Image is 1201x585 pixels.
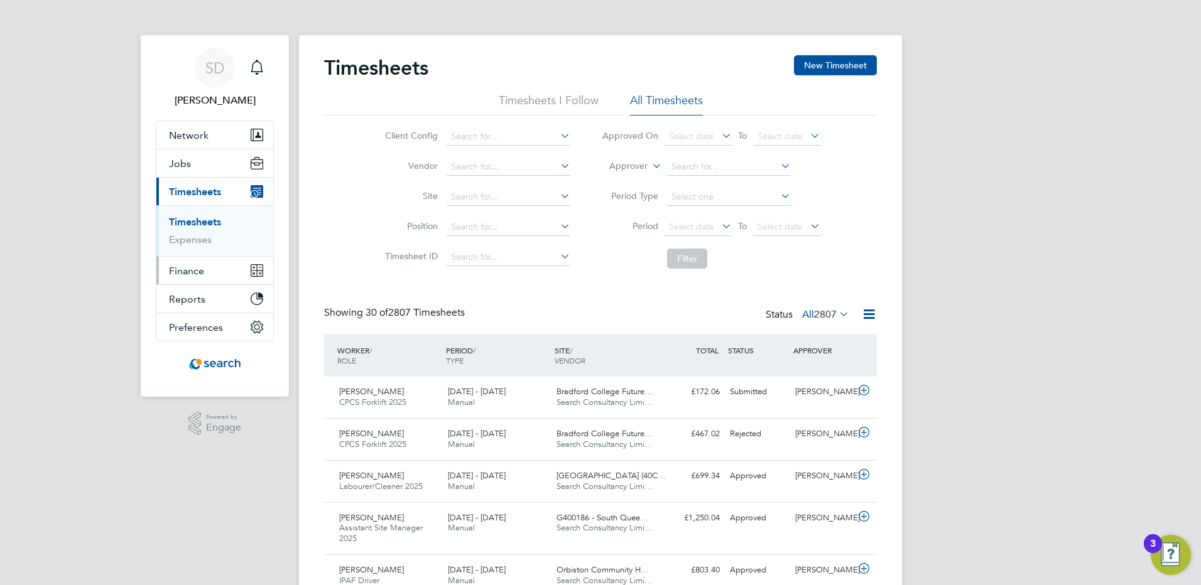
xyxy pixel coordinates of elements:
[448,522,475,533] span: Manual
[552,339,660,372] div: SITE
[443,339,552,372] div: PERIOD
[630,93,703,115] li: All Timesheets
[448,439,475,449] span: Manual
[381,250,438,262] label: Timesheet ID
[156,93,274,108] span: Stephen Dowie
[369,345,372,355] span: /
[156,149,273,177] button: Jobs
[156,205,273,256] div: Timesheets
[725,382,790,402] div: Submitted
[591,160,648,173] label: Approver
[814,308,837,321] span: 2807
[339,397,406,407] span: CPCS Forklift 2025
[448,428,506,439] span: [DATE] - [DATE]
[339,522,423,544] span: Assistant Site Manager 2025
[339,470,404,481] span: [PERSON_NAME]
[381,220,438,232] label: Position
[337,355,356,365] span: ROLE
[339,481,423,491] span: Labourer/Cleaner 2025
[790,560,856,581] div: [PERSON_NAME]
[447,249,570,266] input: Search for...
[188,412,242,436] a: Powered byEngage
[156,257,273,284] button: Finance
[499,93,599,115] li: Timesheets I Follow
[334,339,443,372] div: WORKER
[667,188,791,206] input: Select one
[448,397,475,407] span: Manual
[169,158,191,169] span: Jobs
[660,424,725,444] div: £467.02
[156,285,273,313] button: Reports
[339,386,404,397] span: [PERSON_NAME]
[189,354,241,374] img: searchconsultancy-logo-retina.png
[446,355,464,365] span: TYPE
[667,249,707,269] button: Filter
[790,424,856,444] div: [PERSON_NAME]
[557,439,653,449] span: Search Consultancy Limi…
[555,355,585,365] span: VENDOR
[324,306,467,319] div: Showing
[667,158,791,176] input: Search for...
[156,178,273,205] button: Timesheets
[366,306,465,319] span: 2807 Timesheets
[447,128,570,146] input: Search for...
[448,470,506,481] span: [DATE] - [DATE]
[169,129,209,141] span: Network
[725,560,790,581] div: Approved
[366,306,388,319] span: 30 of
[790,382,856,402] div: [PERSON_NAME]
[169,216,221,228] a: Timesheets
[557,481,653,491] span: Search Consultancy Limi…
[169,265,204,277] span: Finance
[473,345,476,355] span: /
[1151,535,1191,575] button: Open Resource Center, 3 new notifications
[206,422,241,433] span: Engage
[790,339,856,362] div: APPROVER
[660,508,725,529] div: £1,250.04
[339,512,404,523] span: [PERSON_NAME]
[205,60,225,76] span: SD
[725,466,790,486] div: Approved
[696,345,719,355] span: TOTAL
[156,121,273,149] button: Network
[1150,544,1156,560] div: 3
[669,131,714,142] span: Select date
[602,220,658,232] label: Period
[725,508,790,529] div: Approved
[734,218,751,234] span: To
[725,339,790,362] div: STATUS
[381,190,438,201] label: Site
[169,186,221,198] span: Timesheets
[557,397,653,407] span: Search Consultancy Limi…
[447,218,570,236] input: Search for...
[448,512,506,523] span: [DATE] - [DATE]
[766,306,852,324] div: Status
[339,439,406,449] span: CPCS Forklift 2025
[790,466,856,486] div: [PERSON_NAME]
[448,386,506,397] span: [DATE] - [DATE]
[557,522,653,533] span: Search Consultancy Limi…
[324,55,428,80] h2: Timesheets
[734,127,751,144] span: To
[669,221,714,232] span: Select date
[169,321,223,333] span: Preferences
[660,466,725,486] div: £699.34
[794,55,877,75] button: New Timesheet
[169,293,205,305] span: Reports
[557,512,648,523] span: G400186 - South Quee…
[447,188,570,206] input: Search for...
[381,160,438,171] label: Vendor
[602,190,658,201] label: Period Type
[206,412,241,422] span: Powered by
[557,428,653,439] span: Bradford College Future…
[790,508,856,529] div: [PERSON_NAME]
[339,428,404,439] span: [PERSON_NAME]
[141,35,289,397] nav: Main navigation
[447,158,570,176] input: Search for...
[570,345,572,355] span: /
[725,424,790,444] div: Rejected
[156,354,274,374] a: Go to home page
[448,564,506,575] span: [DATE] - [DATE]
[660,560,725,581] div: £803.40
[448,481,475,491] span: Manual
